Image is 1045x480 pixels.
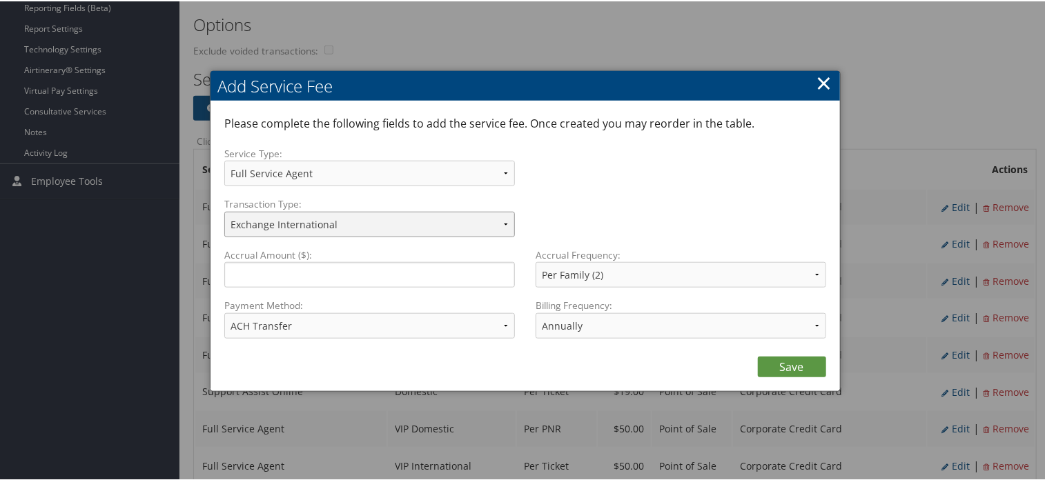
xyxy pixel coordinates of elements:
[536,247,621,261] label: Accrual Frequency :
[817,68,832,95] a: ×
[224,146,515,159] label: Service Type:
[224,114,815,132] p: Please complete the following fields to add the service fee. Once created you may reorder in the ...
[758,355,826,376] a: Save
[536,297,612,311] label: Billing Frequency:
[224,247,515,261] label: Accrual Amount ($):
[211,70,839,100] h2: Add Service Fee
[224,196,515,210] label: Transaction Type:
[224,297,515,311] label: Payment Method:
